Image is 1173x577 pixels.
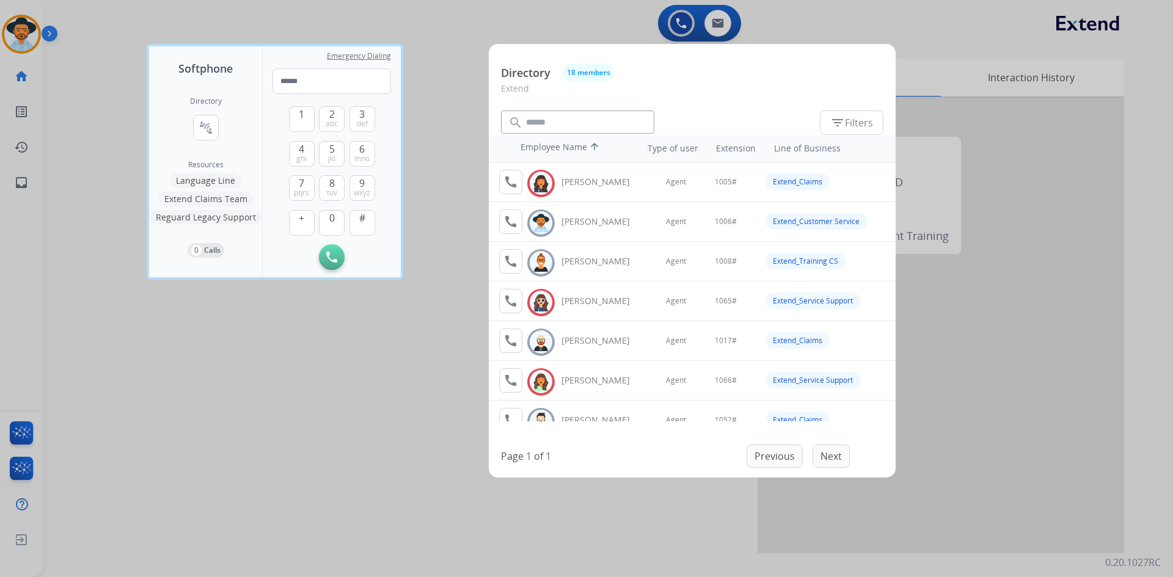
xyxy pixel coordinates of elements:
span: # [359,211,365,225]
button: 0 [319,210,345,236]
button: 6mno [349,141,375,167]
span: Emergency Dialing [327,51,391,61]
mat-icon: call [503,373,518,388]
span: 5 [329,142,335,156]
p: Page [501,449,524,463]
p: of [534,449,543,463]
mat-icon: call [503,214,518,229]
img: avatar [532,293,550,312]
button: Extend Claims Team [158,192,254,206]
button: 5jkl [319,141,345,167]
span: Filters [830,115,873,130]
span: Agent [666,256,686,266]
span: Agent [666,376,686,385]
p: Calls [204,245,221,256]
button: 18 members [563,64,615,82]
span: 1008# [715,256,737,266]
span: jkl [328,154,335,164]
div: Extend_Claims [766,412,830,428]
p: Extend [501,82,883,104]
div: [PERSON_NAME] [561,295,643,307]
span: 4 [299,142,304,156]
div: Extend_Claims [766,173,830,190]
span: tuv [327,188,337,198]
span: 1066# [715,376,737,385]
div: [PERSON_NAME] [561,255,643,267]
mat-icon: call [503,413,518,427]
span: Agent [666,336,686,346]
p: Directory [501,65,550,81]
p: 0 [191,245,202,256]
span: Agent [666,296,686,306]
div: Extend_Claims [766,332,830,349]
div: [PERSON_NAME] [561,374,643,386]
span: 1006# [715,217,737,227]
span: def [357,119,368,129]
div: Extend_Training CS [766,253,846,269]
span: 9 [359,176,365,191]
button: 4ghi [289,141,315,167]
span: Softphone [178,60,233,77]
mat-icon: call [503,254,518,269]
div: [PERSON_NAME] [561,335,643,347]
button: 8tuv [319,175,345,201]
span: Resources [188,160,224,170]
span: Agent [666,415,686,425]
mat-icon: filter_list [830,115,845,130]
button: 3def [349,106,375,132]
span: wxyz [354,188,370,198]
div: [PERSON_NAME] [561,414,643,426]
mat-icon: call [503,294,518,308]
span: Agent [666,217,686,227]
span: 1052# [715,415,737,425]
mat-icon: call [503,175,518,189]
span: 1 [299,107,304,122]
p: 0.20.1027RC [1105,555,1161,570]
div: Extend_Service Support [766,372,860,388]
th: Line of Business [768,136,890,161]
button: 1 [289,106,315,132]
span: abc [326,119,338,129]
span: pqrs [294,188,309,198]
span: 1005# [715,177,737,187]
button: Language Line [170,173,241,188]
button: # [349,210,375,236]
div: [PERSON_NAME] [561,216,643,228]
span: 7 [299,176,304,191]
mat-icon: search [508,115,523,130]
img: avatar [532,253,550,272]
img: avatar [532,174,550,193]
button: Filters [820,111,883,135]
img: call-button [326,252,337,263]
h2: Directory [190,96,222,106]
span: 1065# [715,296,737,306]
th: Employee Name [514,135,624,162]
mat-icon: connect_without_contact [199,120,213,135]
button: 0Calls [188,243,224,258]
span: 1017# [715,336,737,346]
img: avatar [532,333,550,352]
span: 2 [329,107,335,122]
span: 0 [329,211,335,225]
div: [PERSON_NAME] [561,176,643,188]
button: Reguard Legacy Support [150,210,262,225]
span: + [299,211,304,225]
th: Extension [710,136,762,161]
button: + [289,210,315,236]
span: ghi [296,154,307,164]
img: avatar [532,372,550,391]
span: 8 [329,176,335,191]
span: mno [354,154,370,164]
button: 7pqrs [289,175,315,201]
img: avatar [532,412,550,431]
span: Agent [666,177,686,187]
div: Extend_Customer Service [766,213,867,230]
img: avatar [532,214,550,233]
button: 2abc [319,106,345,132]
button: 9wxyz [349,175,375,201]
th: Type of user [630,136,704,161]
span: 6 [359,142,365,156]
span: 3 [359,107,365,122]
mat-icon: call [503,333,518,348]
mat-icon: arrow_upward [587,141,602,156]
